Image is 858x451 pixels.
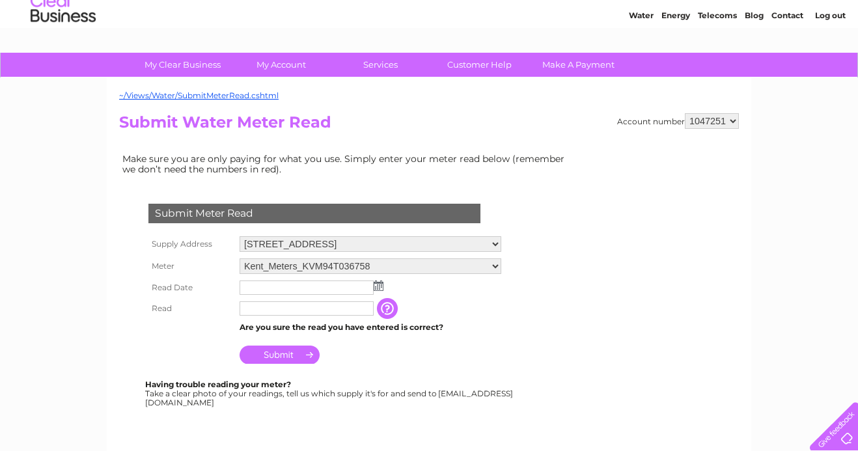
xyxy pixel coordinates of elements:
[30,34,96,74] img: logo.png
[145,379,291,389] b: Having trouble reading your meter?
[613,7,702,23] a: 0333 014 3131
[236,319,505,336] td: Are you sure the read you have entered is correct?
[145,277,236,298] th: Read Date
[119,150,575,178] td: Make sure you are only paying for what you use. Simply enter your meter read below (remember we d...
[129,53,236,77] a: My Clear Business
[426,53,533,77] a: Customer Help
[145,298,236,319] th: Read
[661,55,690,65] a: Energy
[145,255,236,277] th: Meter
[145,380,515,407] div: Take a clear photo of your readings, tell us which supply it's for and send to [EMAIL_ADDRESS][DO...
[327,53,434,77] a: Services
[119,113,739,138] h2: Submit Water Meter Read
[240,346,320,364] input: Submit
[629,55,654,65] a: Water
[617,113,739,129] div: Account number
[122,7,738,63] div: Clear Business is a trading name of Verastar Limited (registered in [GEOGRAPHIC_DATA] No. 3667643...
[119,90,279,100] a: ~/Views/Water/SubmitMeterRead.cshtml
[377,298,400,319] input: Information
[815,55,846,65] a: Log out
[228,53,335,77] a: My Account
[771,55,803,65] a: Contact
[148,204,480,223] div: Submit Meter Read
[525,53,632,77] a: Make A Payment
[698,55,737,65] a: Telecoms
[145,233,236,255] th: Supply Address
[374,280,383,291] img: ...
[745,55,764,65] a: Blog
